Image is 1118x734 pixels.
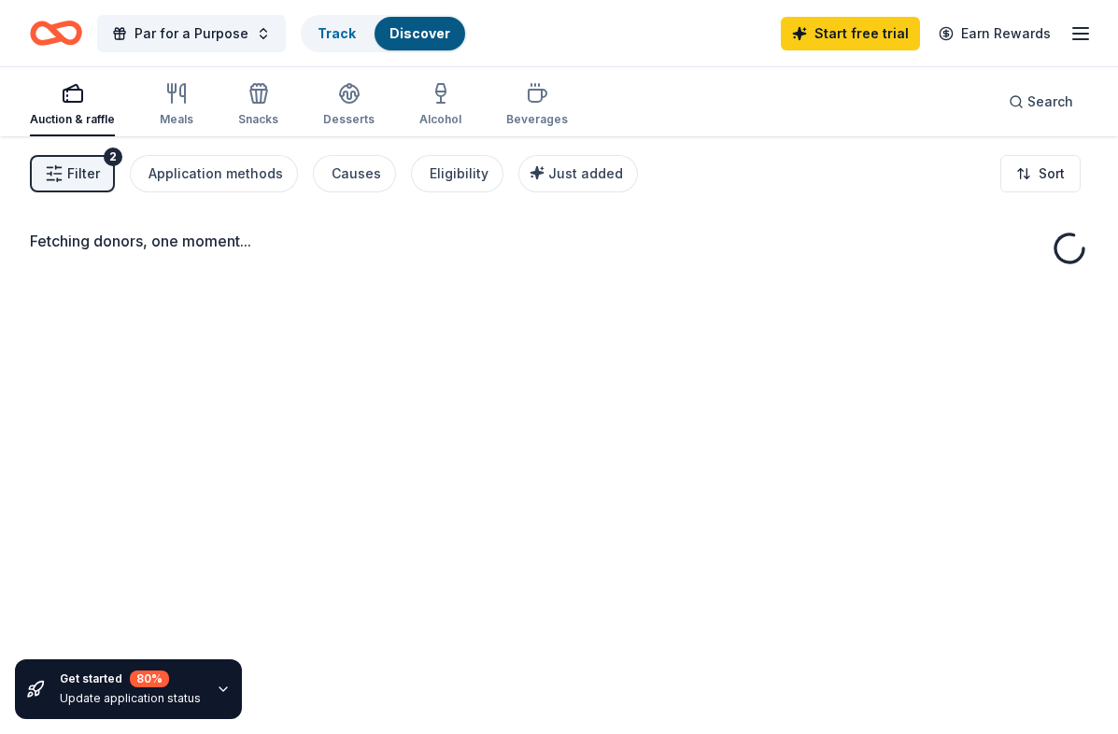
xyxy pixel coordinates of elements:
[323,112,375,127] div: Desserts
[518,155,638,192] button: Just added
[30,155,115,192] button: Filter2
[130,155,298,192] button: Application methods
[419,75,461,136] button: Alcohol
[160,112,193,127] div: Meals
[60,670,201,687] div: Get started
[506,75,568,136] button: Beverages
[994,83,1088,120] button: Search
[104,148,122,166] div: 2
[238,112,278,127] div: Snacks
[323,75,375,136] button: Desserts
[130,670,169,687] div: 80 %
[160,75,193,136] button: Meals
[332,162,381,185] div: Causes
[30,75,115,136] button: Auction & raffle
[149,162,283,185] div: Application methods
[411,155,503,192] button: Eligibility
[238,75,278,136] button: Snacks
[1039,162,1065,185] span: Sort
[506,112,568,127] div: Beverages
[419,112,461,127] div: Alcohol
[67,162,100,185] span: Filter
[97,15,286,52] button: Par for a Purpose
[389,25,450,41] a: Discover
[30,230,1088,252] div: Fetching donors, one moment...
[927,17,1062,50] a: Earn Rewards
[318,25,356,41] a: Track
[430,162,488,185] div: Eligibility
[30,11,82,55] a: Home
[1027,91,1073,113] span: Search
[313,155,396,192] button: Causes
[60,691,201,706] div: Update application status
[301,15,467,52] button: TrackDiscover
[548,165,623,181] span: Just added
[30,112,115,127] div: Auction & raffle
[1000,155,1081,192] button: Sort
[134,22,248,45] span: Par for a Purpose
[781,17,920,50] a: Start free trial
